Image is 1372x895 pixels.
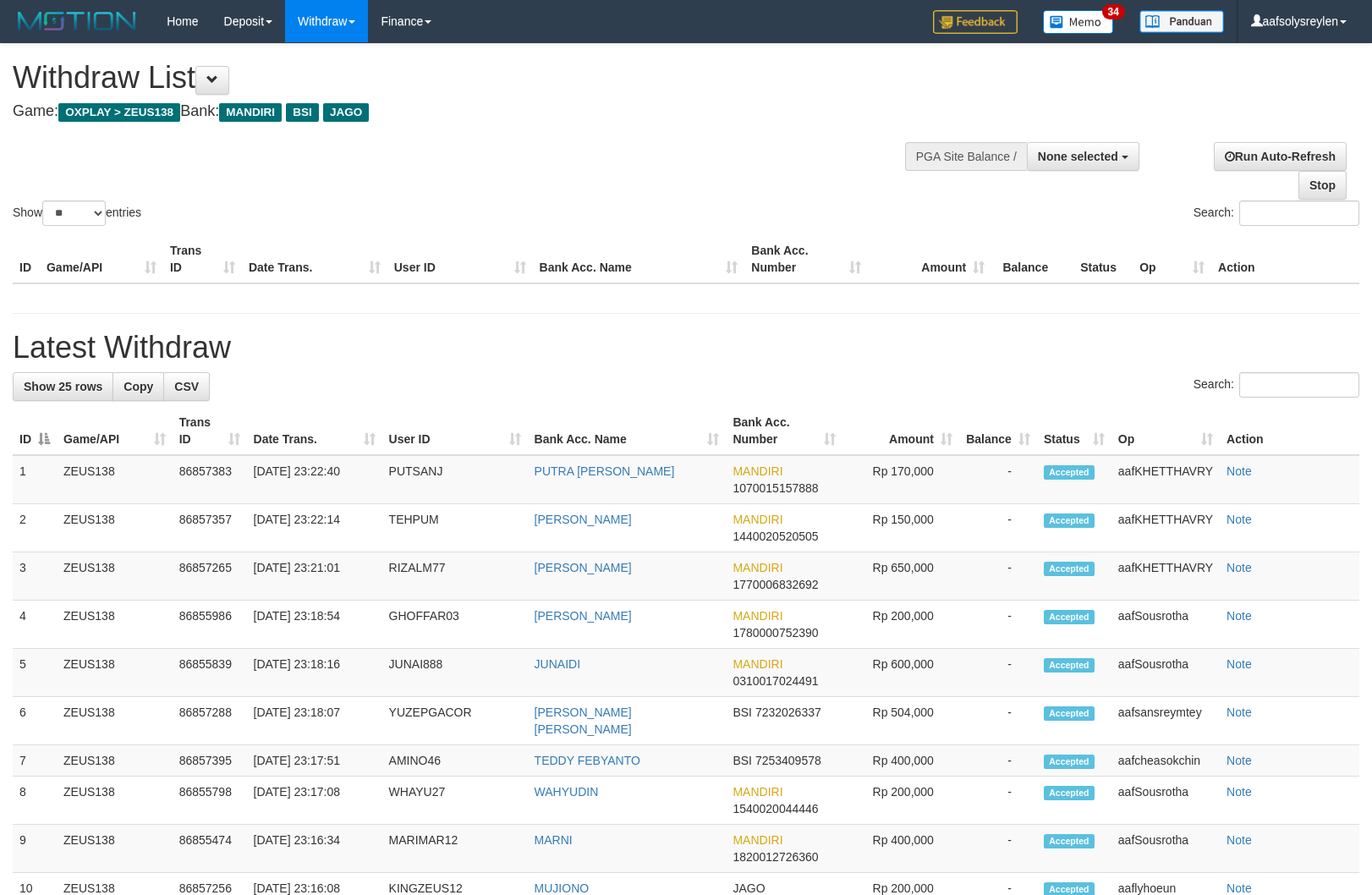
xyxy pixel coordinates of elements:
[382,649,528,697] td: JUNAI888
[247,504,382,552] td: [DATE] 23:22:14
[1111,777,1220,825] td: aafSousrotha
[535,754,640,767] a: TEDDY FEBYANTO
[13,103,897,120] h4: Game: Bank:
[13,697,57,745] td: 6
[247,649,382,697] td: [DATE] 23:18:16
[1044,562,1095,576] span: Accepted
[1214,142,1347,171] a: Run Auto-Refresh
[13,235,40,283] th: ID
[13,455,57,504] td: 1
[535,561,632,574] a: [PERSON_NAME]
[959,697,1037,745] td: -
[1043,10,1114,34] img: Button%20Memo.svg
[868,235,991,283] th: Amount
[842,455,959,504] td: Rp 170,000
[13,552,57,601] td: 3
[733,530,818,543] span: Copy 1440020520505 to clipboard
[247,552,382,601] td: [DATE] 23:21:01
[57,455,173,504] td: ZEUS138
[1194,372,1359,398] label: Search:
[247,777,382,825] td: [DATE] 23:17:08
[1227,513,1252,526] a: Note
[57,407,173,455] th: Game/API: activate to sort column ascending
[959,455,1037,504] td: -
[1027,142,1139,171] button: None selected
[1044,658,1095,673] span: Accepted
[733,785,782,799] span: MANDIRI
[24,380,102,393] span: Show 25 rows
[1073,235,1133,283] th: Status
[1044,513,1095,528] span: Accepted
[1038,150,1118,163] span: None selected
[842,649,959,697] td: Rp 600,000
[1111,552,1220,601] td: aafKHETTHAVRY
[1111,649,1220,697] td: aafSousrotha
[173,745,247,777] td: 86857395
[1044,834,1095,848] span: Accepted
[382,552,528,601] td: RIZALM77
[286,103,319,122] span: BSI
[733,802,818,815] span: Copy 1540020044446 to clipboard
[13,649,57,697] td: 5
[219,103,282,122] span: MANDIRI
[1227,706,1252,719] a: Note
[1194,200,1359,226] label: Search:
[535,609,632,623] a: [PERSON_NAME]
[1111,504,1220,552] td: aafKHETTHAVRY
[1227,833,1252,847] a: Note
[163,235,242,283] th: Trans ID
[173,455,247,504] td: 86857383
[1227,754,1252,767] a: Note
[173,825,247,873] td: 86855474
[842,825,959,873] td: Rp 400,000
[1227,609,1252,623] a: Note
[163,372,210,401] a: CSV
[247,601,382,649] td: [DATE] 23:18:54
[959,777,1037,825] td: -
[535,881,590,895] a: MUJIONO
[1044,786,1095,800] span: Accepted
[733,754,752,767] span: BSI
[1220,407,1359,455] th: Action
[933,10,1018,34] img: Feedback.jpg
[173,601,247,649] td: 86855986
[13,200,141,226] label: Show entries
[382,745,528,777] td: AMINO46
[1298,171,1347,200] a: Stop
[533,235,745,283] th: Bank Acc. Name
[247,697,382,745] td: [DATE] 23:18:07
[733,657,782,671] span: MANDIRI
[173,504,247,552] td: 86857357
[1037,407,1111,455] th: Status: activate to sort column ascending
[842,697,959,745] td: Rp 504,000
[733,464,782,478] span: MANDIRI
[1044,465,1095,480] span: Accepted
[57,649,173,697] td: ZEUS138
[842,407,959,455] th: Amount: activate to sort column ascending
[13,601,57,649] td: 4
[382,697,528,745] td: YUZEPGACOR
[1111,601,1220,649] td: aafSousrotha
[733,609,782,623] span: MANDIRI
[1111,745,1220,777] td: aafcheasokchin
[1227,657,1252,671] a: Note
[57,777,173,825] td: ZEUS138
[113,372,164,401] a: Copy
[13,61,897,95] h1: Withdraw List
[13,8,141,34] img: MOTION_logo.png
[57,745,173,777] td: ZEUS138
[13,825,57,873] td: 9
[755,754,821,767] span: Copy 7253409578 to clipboard
[1111,697,1220,745] td: aafsansreymtey
[57,825,173,873] td: ZEUS138
[323,103,369,122] span: JAGO
[247,745,382,777] td: [DATE] 23:17:51
[959,601,1037,649] td: -
[535,833,573,847] a: MARNI
[535,785,599,799] a: WAHYUDIN
[959,649,1037,697] td: -
[1227,464,1252,478] a: Note
[173,697,247,745] td: 86857288
[733,513,782,526] span: MANDIRI
[959,825,1037,873] td: -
